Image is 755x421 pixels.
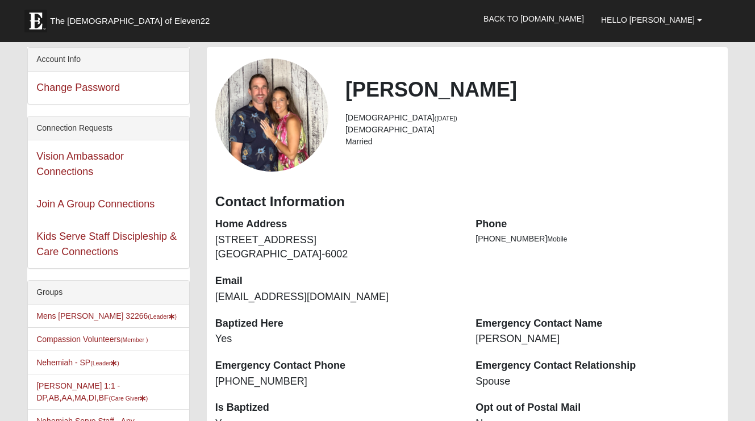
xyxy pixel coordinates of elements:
img: Eleven22 logo [24,10,47,32]
div: Connection Requests [28,116,189,140]
a: Back to [DOMAIN_NAME] [475,5,593,33]
a: View Fullsize Photo [215,59,328,172]
div: Account Info [28,48,189,72]
dt: Home Address [215,217,458,232]
dt: Email [215,274,458,289]
dt: Emergency Contact Phone [215,359,458,373]
dd: [PERSON_NAME] [475,332,719,347]
small: ([DATE]) [435,115,457,122]
dd: [EMAIL_ADDRESS][DOMAIN_NAME] [215,290,458,305]
small: (Leader ) [148,313,177,320]
a: Kids Serve Staff Discipleship & Care Connections [36,231,177,257]
li: [PHONE_NUMBER] [475,233,719,245]
span: Hello [PERSON_NAME] [601,15,695,24]
dt: Emergency Contact Name [475,316,719,331]
a: Mens [PERSON_NAME] 32266(Leader) [36,311,177,320]
dd: Yes [215,332,458,347]
dt: Baptized Here [215,316,458,331]
dt: Emergency Contact Relationship [475,359,719,373]
a: Vision Ambassador Connections [36,151,124,177]
li: [DEMOGRAPHIC_DATA] [345,112,719,124]
small: (Care Giver ) [109,395,148,402]
li: Married [345,136,719,148]
a: Compassion Volunteers(Member ) [36,335,148,344]
a: Hello [PERSON_NAME] [593,6,711,34]
dd: [STREET_ADDRESS] [GEOGRAPHIC_DATA]-6002 [215,233,458,262]
div: Groups [28,281,189,305]
li: [DEMOGRAPHIC_DATA] [345,124,719,136]
a: Nehemiah - SP(Leader) [36,358,119,367]
span: Mobile [547,235,567,243]
dd: [PHONE_NUMBER] [215,374,458,389]
small: (Member ) [120,336,148,343]
a: [PERSON_NAME] 1:1 - DP,AB,AA,MA,DI,BF(Care Giver) [36,381,148,402]
a: Change Password [36,82,120,93]
dd: Spouse [475,374,719,389]
h2: [PERSON_NAME] [345,77,719,102]
span: The [DEMOGRAPHIC_DATA] of Eleven22 [50,15,210,27]
a: The [DEMOGRAPHIC_DATA] of Eleven22 [19,4,246,32]
h3: Contact Information [215,194,719,210]
dt: Phone [475,217,719,232]
dt: Is Baptized [215,401,458,415]
a: Join A Group Connections [36,198,155,210]
small: (Leader ) [90,360,119,366]
dt: Opt out of Postal Mail [475,401,719,415]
